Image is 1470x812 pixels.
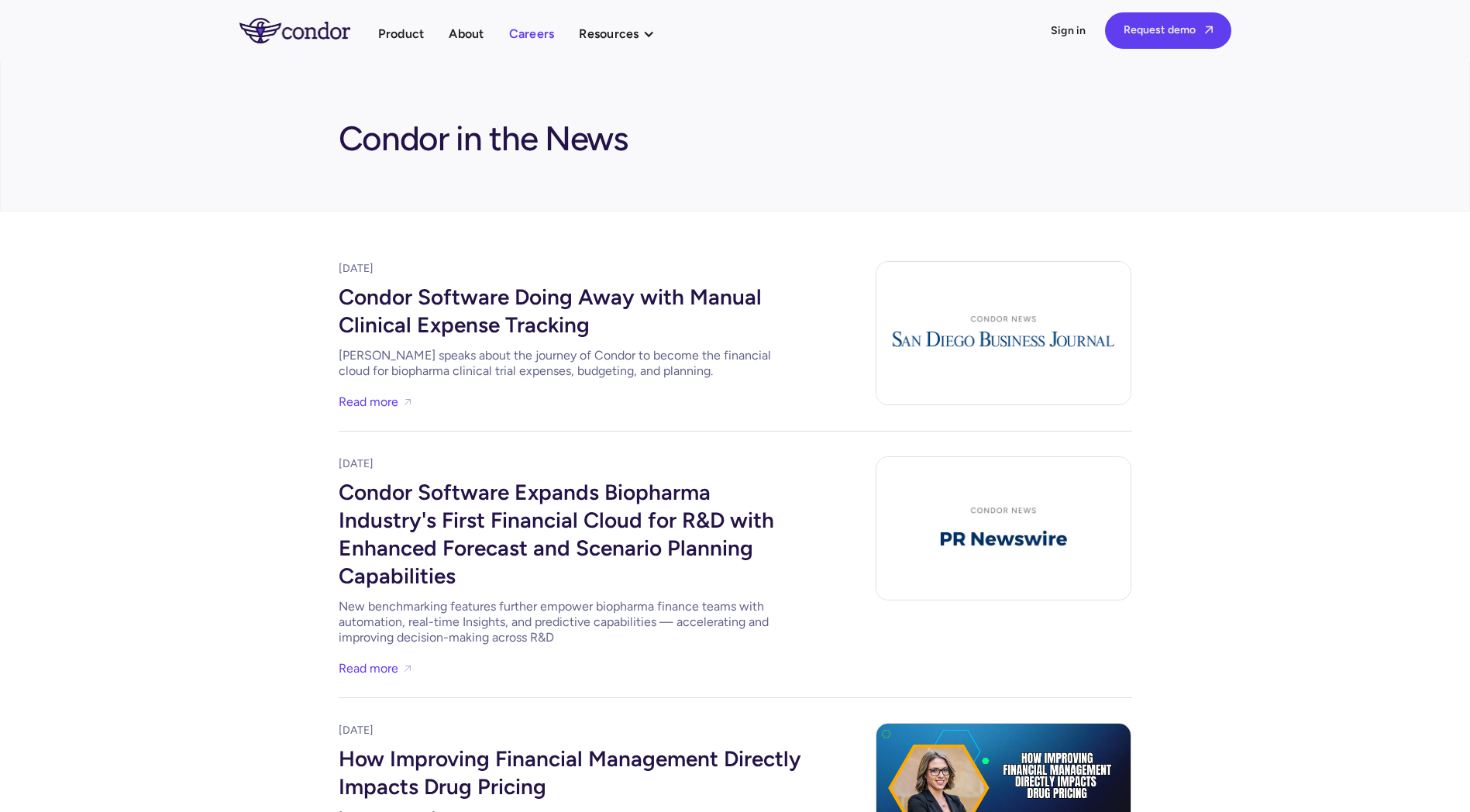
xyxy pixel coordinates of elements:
[579,23,639,44] div: Resources
[339,456,804,472] div: [DATE]
[449,23,484,44] a: About
[1105,12,1231,49] a: Request demo
[1205,25,1213,35] span: 
[339,261,804,277] div: [DATE]
[339,472,804,645] a: Condor Software Expands Biopharma Industry's First Financial Cloud for R&D with Enhanced Forecast...
[339,472,804,593] div: Condor Software Expands Biopharma Industry's First Financial Cloud for R&D with Enhanced Forecast...
[339,277,804,342] div: Condor Software Doing Away with Manual Clinical Expense Tracking
[1051,23,1086,39] a: Sign in
[339,599,804,645] div: New benchmarking features further empower biopharma finance teams with automation, real-time Insi...
[339,111,628,160] h1: Condor in the News
[339,348,804,379] div: [PERSON_NAME] speaks about the journey of Condor to become the financial cloud for biopharma clin...
[579,23,670,44] div: Resources
[339,277,804,379] a: Condor Software Doing Away with Manual Clinical Expense Tracking[PERSON_NAME] speaks about the jo...
[339,738,804,803] div: How Improving Financial Management Directly Impacts Drug Pricing
[509,23,555,44] a: Careers
[339,723,804,738] div: [DATE]
[378,23,425,44] a: Product
[339,391,398,412] a: Read more
[239,18,378,43] a: home
[339,658,398,679] a: Read more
